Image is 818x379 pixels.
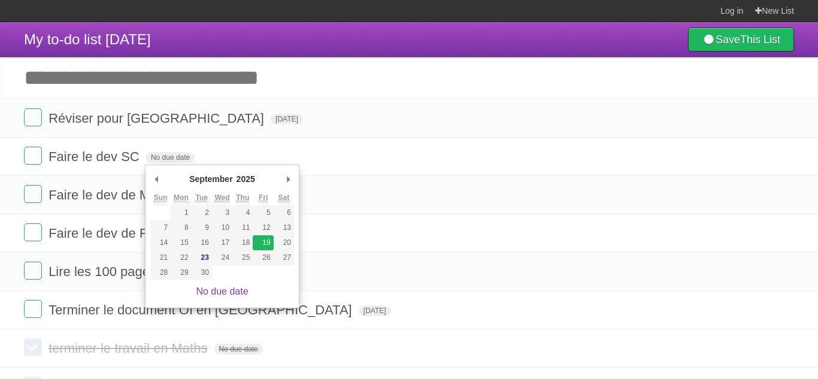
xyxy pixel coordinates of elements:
span: Faire le dev de Maths [49,187,178,202]
button: 8 [171,220,191,235]
span: Terminer le document OI en [GEOGRAPHIC_DATA] [49,302,355,317]
label: Done [24,147,42,165]
span: [DATE] [271,114,303,125]
button: 16 [192,235,212,250]
span: Lire les 100 pages du Livre FR [49,264,231,279]
span: No due date [214,344,263,354]
button: 24 [212,250,232,265]
button: 11 [232,220,253,235]
button: 15 [171,235,191,250]
div: September [187,170,234,188]
button: 29 [171,265,191,280]
button: 23 [192,250,212,265]
span: [DATE] [359,305,391,316]
button: 5 [253,205,273,220]
label: Done [24,338,42,356]
abbr: Saturday [278,193,290,202]
abbr: Wednesday [214,193,229,202]
button: 27 [274,250,294,265]
button: 21 [150,250,171,265]
abbr: Thursday [236,193,249,202]
button: 2 [192,205,212,220]
button: 30 [192,265,212,280]
button: 1 [171,205,191,220]
button: 4 [232,205,253,220]
button: 26 [253,250,273,265]
button: 18 [232,235,253,250]
button: 12 [253,220,273,235]
a: No due date [196,286,248,296]
button: 13 [274,220,294,235]
button: 19 [253,235,273,250]
button: 3 [212,205,232,220]
button: 22 [171,250,191,265]
span: Faire le dev SC [49,149,143,164]
span: terminer le travail en Maths [49,341,210,356]
button: 28 [150,265,171,280]
button: 10 [212,220,232,235]
span: My to-do list [DATE] [24,31,151,47]
label: Done [24,185,42,203]
label: Done [24,223,42,241]
a: SaveThis List [688,28,794,51]
label: Done [24,300,42,318]
button: 17 [212,235,232,250]
button: 25 [232,250,253,265]
button: 14 [150,235,171,250]
button: 20 [274,235,294,250]
abbr: Sunday [154,193,168,202]
button: 6 [274,205,294,220]
label: Done [24,262,42,280]
div: 2025 [235,170,257,188]
span: Réviser pour [GEOGRAPHIC_DATA] [49,111,267,126]
span: No due date [146,152,195,163]
button: Previous Month [150,170,162,188]
span: Faire le dev de FR [49,226,160,241]
button: 7 [150,220,171,235]
abbr: Monday [174,193,189,202]
label: Done [24,108,42,126]
abbr: Tuesday [195,193,207,202]
abbr: Friday [259,193,268,202]
b: This List [740,34,780,46]
button: 9 [192,220,212,235]
button: Next Month [282,170,294,188]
